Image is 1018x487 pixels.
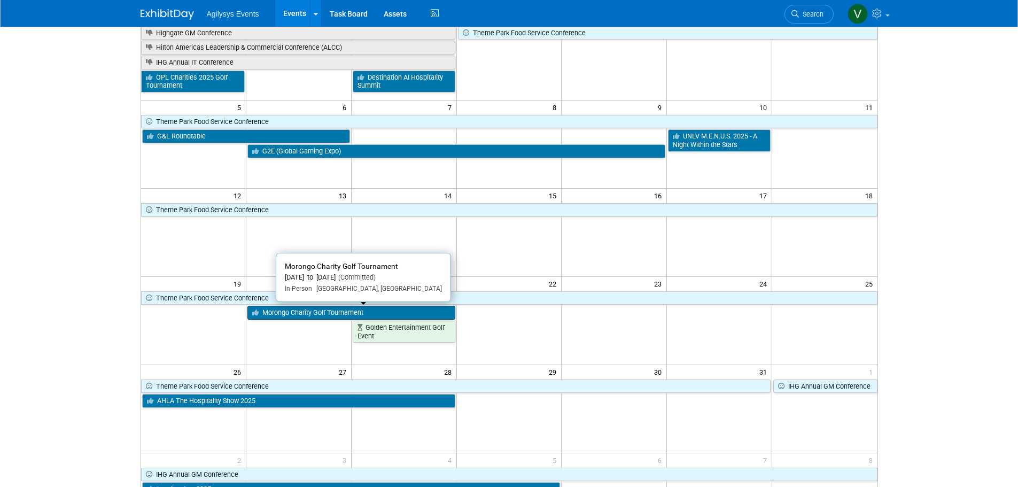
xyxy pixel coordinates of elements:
[141,71,245,92] a: OPL Charities 2025 Golf Tournament
[668,129,771,151] a: UNLV M.E.N.U.S. 2025 - A Night Within the Stars
[336,273,376,281] span: (Committed)
[653,277,666,290] span: 23
[338,189,351,202] span: 13
[758,365,772,378] span: 31
[141,26,455,40] a: Highgate GM Conference
[353,71,455,92] a: Destination AI Hospitality Summit
[773,380,877,393] a: IHG Annual GM Conference
[784,5,834,24] a: Search
[341,453,351,467] span: 3
[447,453,456,467] span: 4
[864,277,877,290] span: 25
[232,189,246,202] span: 12
[142,394,455,408] a: AHLA The Hospitality Show 2025
[247,144,665,158] a: G2E (Global Gaming Expo)
[341,101,351,114] span: 6
[868,365,877,378] span: 1
[232,365,246,378] span: 26
[141,291,877,305] a: Theme Park Food Service Conference
[848,4,868,24] img: Vaitiare Munoz
[141,203,877,217] a: Theme Park Food Service Conference
[142,129,350,143] a: G&L Roundtable
[141,9,194,20] img: ExhibitDay
[141,56,455,69] a: IHG Annual IT Conference
[551,453,561,467] span: 5
[285,273,442,282] div: [DATE] to [DATE]
[232,277,246,290] span: 19
[312,285,442,292] span: [GEOGRAPHIC_DATA], [GEOGRAPHIC_DATA]
[236,101,246,114] span: 5
[207,10,259,18] span: Agilysys Events
[548,277,561,290] span: 22
[247,306,455,320] a: Morongo Charity Golf Tournament
[653,189,666,202] span: 16
[758,277,772,290] span: 24
[762,453,772,467] span: 7
[868,453,877,467] span: 8
[799,10,823,18] span: Search
[141,380,771,393] a: Theme Park Food Service Conference
[758,189,772,202] span: 17
[141,468,877,482] a: IHG Annual GM Conference
[657,101,666,114] span: 9
[353,321,455,343] a: Golden Entertainment Golf Event
[285,285,312,292] span: In-Person
[653,365,666,378] span: 30
[447,101,456,114] span: 7
[443,365,456,378] span: 28
[758,101,772,114] span: 10
[141,115,877,129] a: Theme Park Food Service Conference
[864,101,877,114] span: 11
[551,101,561,114] span: 8
[338,365,351,378] span: 27
[236,453,246,467] span: 2
[141,41,455,55] a: Hilton Americas Leadership & Commercial Conference (ALCC)
[458,26,877,40] a: Theme Park Food Service Conference
[548,189,561,202] span: 15
[657,453,666,467] span: 6
[864,189,877,202] span: 18
[285,262,398,270] span: Morongo Charity Golf Tournament
[548,365,561,378] span: 29
[443,189,456,202] span: 14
